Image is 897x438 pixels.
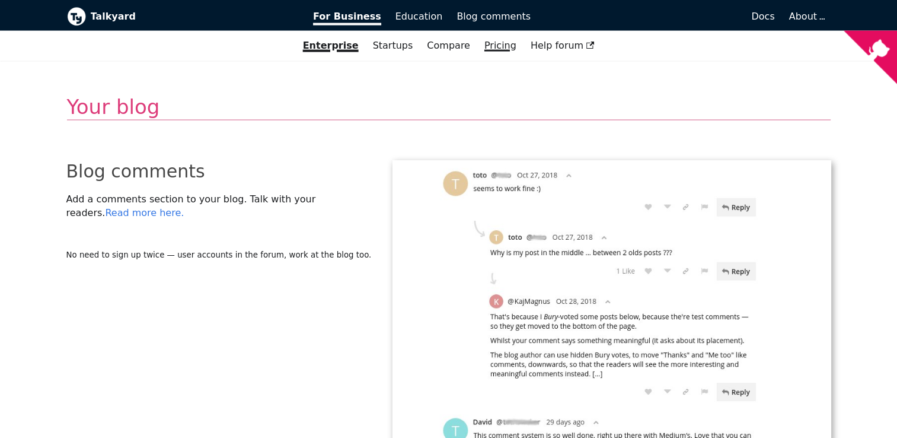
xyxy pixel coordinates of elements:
[306,7,388,27] a: For Business
[477,36,523,56] a: Pricing
[313,11,381,26] span: For Business
[388,7,450,27] a: Education
[67,94,831,121] h2: Your blog
[449,7,538,27] a: Blog comments
[91,9,297,24] b: Talkyard
[427,40,470,51] a: Compare
[67,7,297,26] a: Talkyard logoTalkyard
[66,250,372,259] small: No need to sign up twice — user accounts in the forum, work at the blog too.
[457,11,531,22] span: Blog comments
[366,36,420,56] a: Startups
[395,11,443,22] span: Education
[105,207,184,218] a: Read more here.
[531,40,595,51] span: Help forum
[751,11,774,22] span: Docs
[523,36,602,56] a: Help forum
[296,36,366,56] a: Enterprise
[789,11,823,22] a: About
[67,7,86,26] img: Talkyard logo
[538,7,782,27] a: Docs
[66,160,375,183] h2: Blog comments
[66,192,375,220] p: Add a comments section to your blog . Talk with your readers.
